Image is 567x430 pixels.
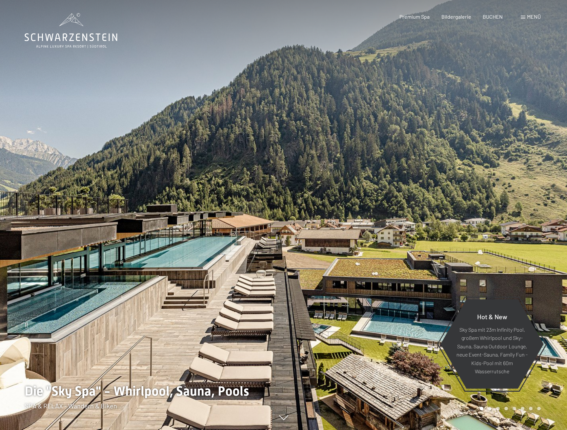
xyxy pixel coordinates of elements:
[483,13,503,20] a: BUCHEN
[399,13,430,20] a: Premium Spa
[504,407,508,410] div: Carousel Page 4
[441,13,471,20] a: Bildergalerie
[488,407,492,410] div: Carousel Page 2
[513,407,516,410] div: Carousel Page 5
[477,407,541,410] div: Carousel Pagination
[537,407,541,410] div: Carousel Page 8
[477,312,507,320] span: Hot & New
[496,407,500,410] div: Carousel Page 3
[480,407,483,410] div: Carousel Page 1 (Current Slide)
[529,407,533,410] div: Carousel Page 7
[456,325,528,376] p: Sky Spa mit 23m Infinity Pool, großem Whirlpool und Sky-Sauna, Sauna Outdoor Lounge, neue Event-S...
[521,407,524,410] div: Carousel Page 6
[527,13,541,20] span: Menü
[440,299,544,389] a: Hot & New Sky Spa mit 23m Infinity Pool, großem Whirlpool und Sky-Sauna, Sauna Outdoor Lounge, ne...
